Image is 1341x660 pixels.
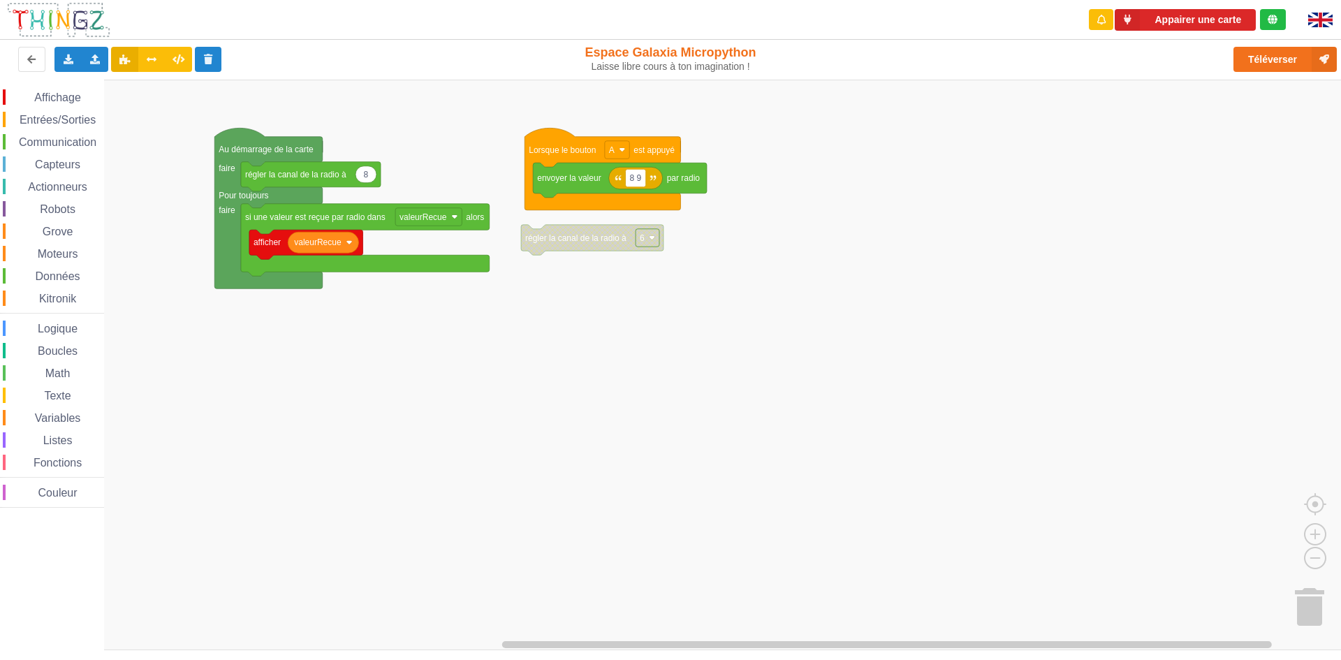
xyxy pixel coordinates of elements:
[537,173,601,183] text: envoyer la valeur
[667,173,701,183] text: par radio
[633,145,675,154] text: est appuyé
[609,145,615,154] text: A
[43,367,73,379] span: Math
[41,226,75,237] span: Grove
[33,159,82,170] span: Capteurs
[36,248,80,260] span: Moteurs
[400,212,447,221] text: valeurRecue
[630,173,642,183] text: 8 9
[254,237,281,247] text: afficher
[41,434,75,446] span: Listes
[245,212,386,221] text: si une valeur est reçue par radio dans
[525,233,626,242] text: régler la canal de la radio à
[36,345,80,357] span: Boucles
[554,61,788,73] div: Laisse libre cours à ton imagination !
[33,412,83,424] span: Variables
[364,170,369,179] text: 8
[1233,47,1337,72] button: Téléverser
[42,390,73,402] span: Texte
[219,191,268,200] text: Pour toujours
[1260,9,1286,30] div: Tu es connecté au serveur de création de Thingz
[529,145,596,154] text: Lorsque le bouton
[36,323,80,335] span: Logique
[17,114,98,126] span: Entrées/Sorties
[466,212,484,221] text: alors
[640,233,645,242] text: 6
[37,293,78,305] span: Kitronik
[38,203,78,215] span: Robots
[219,145,314,154] text: Au démarrage de la carte
[17,136,98,148] span: Communication
[245,170,346,179] text: régler la canal de la radio à
[26,181,89,193] span: Actionneurs
[554,45,788,73] div: Espace Galaxia Micropython
[6,1,111,38] img: thingz_logo.png
[34,270,82,282] span: Données
[32,91,82,103] span: Affichage
[1308,13,1333,27] img: gb.png
[219,163,235,173] text: faire
[1115,9,1256,31] button: Appairer une carte
[36,487,80,499] span: Couleur
[31,457,84,469] span: Fonctions
[294,237,342,247] text: valeurRecue
[219,205,235,215] text: faire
